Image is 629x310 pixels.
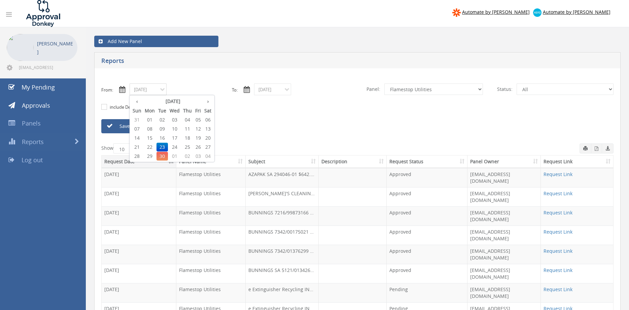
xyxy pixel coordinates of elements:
[176,206,246,226] td: Flamestop Utilities
[108,104,148,111] label: include Description
[544,248,572,254] a: Request Link
[143,152,156,161] span: 29
[176,264,246,283] td: Flamestop Utilities
[102,206,176,226] td: [DATE]
[156,143,168,151] span: 23
[131,97,143,106] th: ‹
[168,134,181,142] span: 17
[387,283,467,302] td: Pending
[246,156,319,168] th: Subject: activate to sort column ascending
[131,106,143,115] th: Sun
[176,226,246,245] td: Flamestop Utilities
[176,187,246,206] td: Flamestop Utilities
[194,143,203,151] span: 26
[387,168,467,187] td: Approved
[544,267,572,273] a: Request Link
[533,8,541,17] img: xero-logo.png
[102,168,176,187] td: [DATE]
[181,125,194,133] span: 11
[168,106,181,115] th: Wed
[387,226,467,245] td: Approved
[203,125,213,133] span: 13
[203,106,213,115] th: Sat
[102,187,176,206] td: [DATE]
[181,106,194,115] th: Thu
[194,106,203,115] th: Fri
[194,152,203,161] span: 03
[168,143,181,151] span: 24
[246,206,319,226] td: BUNNINGS 7216/99873166 $536.80
[22,119,41,127] span: Panels
[131,143,143,151] span: 21
[246,245,319,264] td: BUNNINGS 7342/01376299 $59.80
[544,286,572,292] a: Request Link
[22,156,43,164] span: Log out
[203,152,213,161] span: 04
[544,171,572,177] a: Request Link
[467,283,541,302] td: [EMAIL_ADDRESS][DOMAIN_NAME]
[387,264,467,283] td: Approved
[22,101,50,109] span: Approvals
[194,134,203,142] span: 19
[387,187,467,206] td: Approved
[181,143,194,151] span: 25
[387,245,467,264] td: Approved
[102,283,176,302] td: [DATE]
[131,125,143,133] span: 07
[94,36,218,47] a: Add New Panel
[203,115,213,124] span: 06
[319,156,387,168] th: Description: activate to sort column ascending
[194,115,203,124] span: 05
[387,156,467,168] th: Request Status: activate to sort column ascending
[101,119,179,133] a: Save
[493,83,517,95] span: Status:
[101,143,154,153] label: Show entries
[194,125,203,133] span: 12
[246,226,319,245] td: BUNNINGS 7342/00175021 $147.94
[113,143,139,153] select: Showentries
[168,152,181,161] span: 01
[101,87,113,93] label: From:
[22,138,44,146] span: Reports
[168,115,181,124] span: 03
[544,209,572,216] a: Request Link
[156,115,168,124] span: 02
[131,152,143,161] span: 28
[467,264,541,283] td: [EMAIL_ADDRESS][DOMAIN_NAME]
[544,190,572,197] a: Request Link
[467,187,541,206] td: [EMAIL_ADDRESS][DOMAIN_NAME]
[101,58,461,66] h5: Reports
[246,187,319,206] td: [PERSON_NAME]'S CLEANING TW 1781 $187.00
[467,226,541,245] td: [EMAIL_ADDRESS][DOMAIN_NAME]
[143,97,203,106] th: [DATE]
[462,9,530,15] span: Automate by [PERSON_NAME]
[387,206,467,226] td: Approved
[467,206,541,226] td: [EMAIL_ADDRESS][DOMAIN_NAME]
[156,106,168,115] th: Tue
[168,125,181,133] span: 10
[541,156,613,168] th: Request Link: activate to sort column ascending
[143,134,156,142] span: 15
[131,115,143,124] span: 31
[143,125,156,133] span: 08
[156,134,168,142] span: 16
[203,143,213,151] span: 27
[102,226,176,245] td: [DATE]
[246,264,319,283] td: BUNNINGS SA 5121/01342697 $6.98
[467,156,541,168] th: Panel Owner: activate to sort column ascending
[37,39,74,56] p: [PERSON_NAME]
[143,106,156,115] th: Mon
[102,156,176,168] th: Request Date: activate to sort column descending
[176,245,246,264] td: Flamestop Utilities
[543,9,610,15] span: Automate by [PERSON_NAME]
[22,83,55,91] span: My Pending
[467,245,541,264] td: [EMAIL_ADDRESS][DOMAIN_NAME]
[452,8,461,17] img: zapier-logomark.png
[203,97,213,106] th: ›
[181,115,194,124] span: 04
[467,168,541,187] td: [EMAIL_ADDRESS][DOMAIN_NAME]
[176,283,246,302] td: Flamestop Utilities
[19,65,76,70] span: [EMAIL_ADDRESS][DOMAIN_NAME]
[156,152,168,161] span: 30
[362,83,384,95] span: Panel:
